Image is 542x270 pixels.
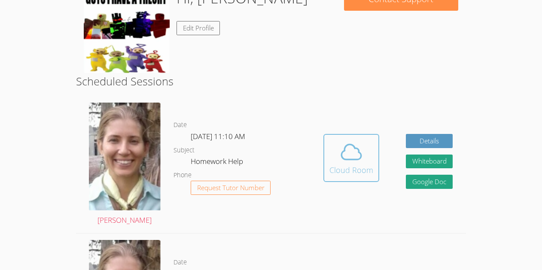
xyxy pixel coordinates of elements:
[174,170,192,181] dt: Phone
[406,155,453,169] button: Whiteboard
[89,103,161,227] a: [PERSON_NAME]
[329,164,373,176] div: Cloud Room
[323,134,379,182] button: Cloud Room
[406,134,453,148] a: Details
[174,145,195,156] dt: Subject
[191,155,245,170] dd: Homework Help
[177,21,220,35] a: Edit Profile
[406,175,453,189] a: Google Doc
[76,73,466,89] h2: Scheduled Sessions
[174,120,187,130] dt: Date
[174,257,187,268] dt: Date
[191,181,271,195] button: Request Tutor Number
[191,131,245,141] span: [DATE] 11:10 AM
[197,185,265,191] span: Request Tutor Number
[89,103,161,210] img: Screenshot%202024-09-06%20202226%20-%20Cropped.png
